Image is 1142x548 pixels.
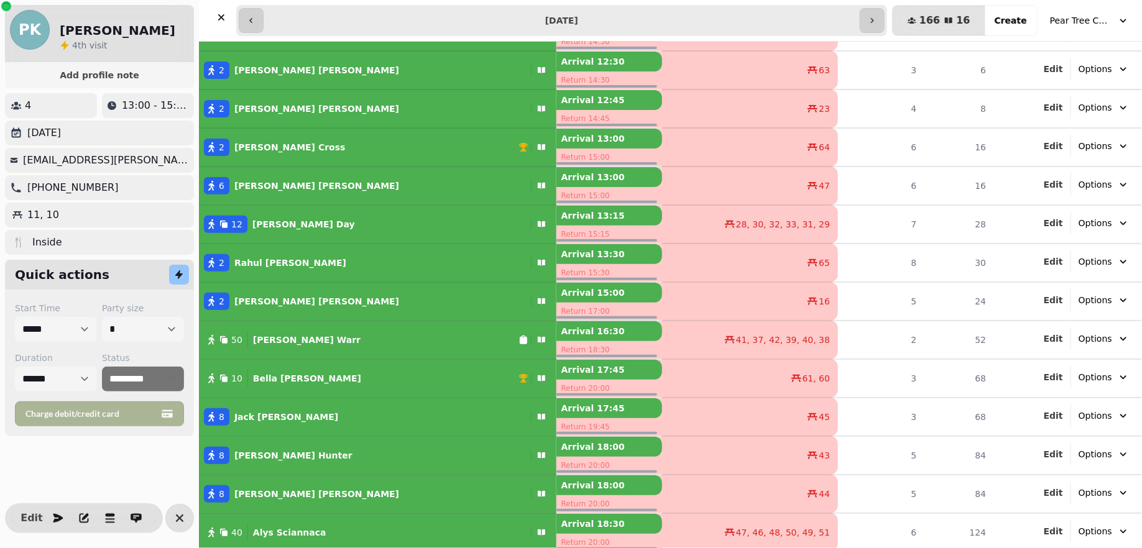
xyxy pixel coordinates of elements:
[15,352,97,364] label: Duration
[219,411,224,423] span: 8
[924,167,994,205] td: 16
[838,89,924,128] td: 4
[924,89,994,128] td: 8
[556,226,662,243] p: Return 15:15
[556,341,662,358] p: Return 18:30
[234,141,346,153] p: [PERSON_NAME] Cross
[1044,371,1063,383] button: Edit
[838,205,924,244] td: 7
[556,418,662,436] p: Return 19:45
[924,436,994,475] td: 84
[1044,101,1063,114] button: Edit
[1044,217,1063,229] button: Edit
[1071,289,1137,311] button: Options
[556,148,662,166] p: Return 15:00
[24,513,39,523] span: Edit
[838,359,924,398] td: 3
[819,64,830,76] span: 63
[1079,217,1112,229] span: Options
[219,295,224,308] span: 2
[219,64,224,76] span: 2
[1044,63,1063,75] button: Edit
[1071,443,1137,465] button: Options
[102,352,184,364] label: Status
[1071,520,1137,542] button: Options
[199,132,556,162] button: 2[PERSON_NAME] Cross
[924,244,994,282] td: 30
[1079,255,1112,268] span: Options
[1044,65,1063,73] span: Edit
[556,303,662,320] p: Return 17:00
[15,266,109,283] h2: Quick actions
[234,411,338,423] p: Jack [PERSON_NAME]
[838,51,924,89] td: 3
[219,103,224,115] span: 2
[819,180,830,192] span: 47
[1071,482,1137,504] button: Options
[556,129,662,148] p: Arrival 13:00
[219,449,224,462] span: 8
[819,295,830,308] span: 16
[1079,371,1112,383] span: Options
[15,401,184,426] button: Charge debit/credit card
[1044,334,1063,343] span: Edit
[556,475,662,495] p: Arrival 18:00
[199,55,556,85] button: 2[PERSON_NAME] [PERSON_NAME]
[72,40,78,50] span: 4
[234,257,346,269] p: Rahul [PERSON_NAME]
[199,94,556,124] button: 2[PERSON_NAME] [PERSON_NAME]
[924,282,994,321] td: 24
[1071,58,1137,80] button: Options
[231,218,242,231] span: 12
[556,360,662,380] p: Arrival 17:45
[1079,101,1112,114] span: Options
[12,235,25,250] p: 🍴
[253,334,361,346] p: [PERSON_NAME] Warr
[838,436,924,475] td: 5
[234,64,399,76] p: [PERSON_NAME] [PERSON_NAME]
[78,40,90,50] span: th
[1044,525,1063,537] button: Edit
[1044,448,1063,460] button: Edit
[252,218,355,231] p: [PERSON_NAME] Day
[1044,486,1063,499] button: Edit
[1079,332,1112,345] span: Options
[1071,404,1137,427] button: Options
[924,398,994,436] td: 68
[25,98,31,113] p: 4
[199,286,556,316] button: 2[PERSON_NAME] [PERSON_NAME]
[10,67,189,83] button: Add profile note
[995,16,1027,25] span: Create
[219,488,224,500] span: 8
[219,180,224,192] span: 6
[838,244,924,282] td: 8
[556,244,662,264] p: Arrival 13:30
[27,208,59,222] p: 11, 10
[253,372,361,385] p: Bella [PERSON_NAME]
[1044,294,1063,306] button: Edit
[72,39,108,52] p: visit
[556,321,662,341] p: Arrival 16:30
[1043,9,1137,32] button: Pear Tree Cafe ([GEOGRAPHIC_DATA])
[1071,250,1137,273] button: Options
[1079,140,1112,152] span: Options
[27,180,119,195] p: [PHONE_NUMBER]
[1071,173,1137,196] button: Options
[253,526,326,539] p: Alys Sciannaca
[556,90,662,110] p: Arrival 12:45
[819,488,830,500] span: 44
[199,248,556,278] button: 2Rahul [PERSON_NAME]
[1079,178,1112,191] span: Options
[1071,327,1137,350] button: Options
[556,187,662,204] p: Return 15:00
[924,128,994,167] td: 16
[1079,486,1112,499] span: Options
[1044,103,1063,112] span: Edit
[1071,135,1137,157] button: Options
[1071,212,1137,234] button: Options
[956,16,970,25] span: 16
[1050,14,1112,27] span: Pear Tree Cafe ([GEOGRAPHIC_DATA])
[985,6,1037,35] button: Create
[60,22,175,39] h2: [PERSON_NAME]
[1079,409,1112,422] span: Options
